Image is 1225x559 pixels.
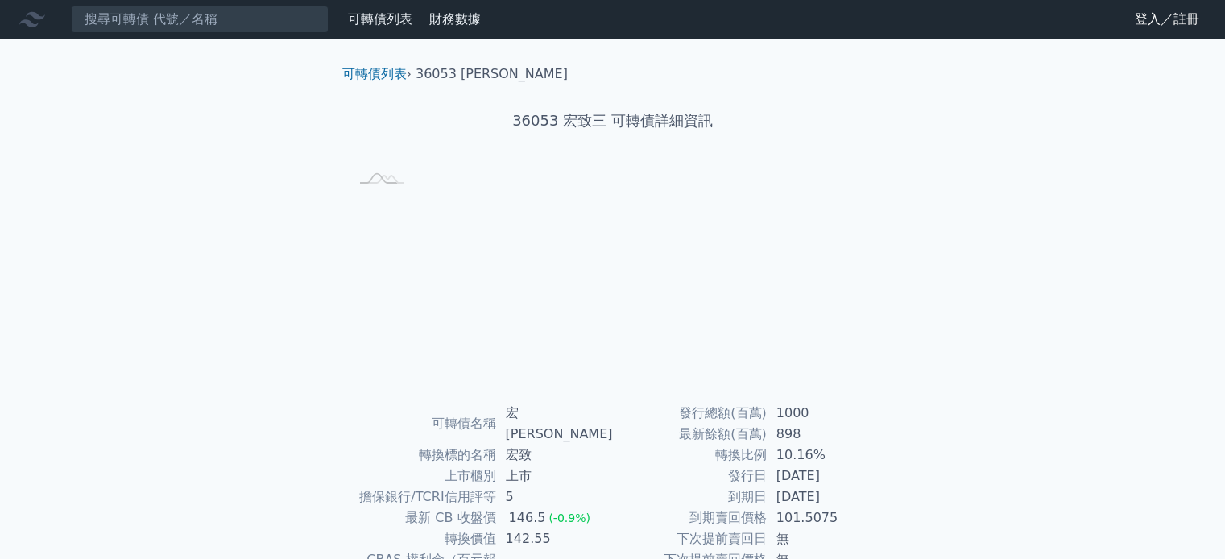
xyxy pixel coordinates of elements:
[349,487,496,507] td: 擔保銀行/TCRI信用評等
[342,66,407,81] a: 可轉債列表
[496,528,613,549] td: 142.55
[613,487,767,507] td: 到期日
[767,445,877,466] td: 10.16%
[349,445,496,466] td: 轉換標的名稱
[767,466,877,487] td: [DATE]
[613,445,767,466] td: 轉換比例
[342,64,412,84] li: ›
[613,507,767,528] td: 到期賣回價格
[496,403,613,445] td: 宏[PERSON_NAME]
[71,6,329,33] input: 搜尋可轉債 代號／名稱
[496,466,613,487] td: 上市
[496,487,613,507] td: 5
[496,445,613,466] td: 宏致
[767,507,877,528] td: 101.5075
[767,487,877,507] td: [DATE]
[349,528,496,549] td: 轉換價值
[349,507,496,528] td: 最新 CB 收盤價
[767,528,877,549] td: 無
[1122,6,1212,32] a: 登入／註冊
[1144,482,1225,559] iframe: Chat Widget
[613,424,767,445] td: 最新餘額(百萬)
[416,64,568,84] li: 36053 [PERSON_NAME]
[613,466,767,487] td: 發行日
[548,511,590,524] span: (-0.9%)
[349,403,496,445] td: 可轉債名稱
[613,403,767,424] td: 發行總額(百萬)
[767,403,877,424] td: 1000
[348,11,412,27] a: 可轉債列表
[767,424,877,445] td: 898
[429,11,481,27] a: 財務數據
[349,466,496,487] td: 上市櫃別
[613,528,767,549] td: 下次提前賣回日
[506,507,549,528] div: 146.5
[329,110,896,132] h1: 36053 宏致三 可轉債詳細資訊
